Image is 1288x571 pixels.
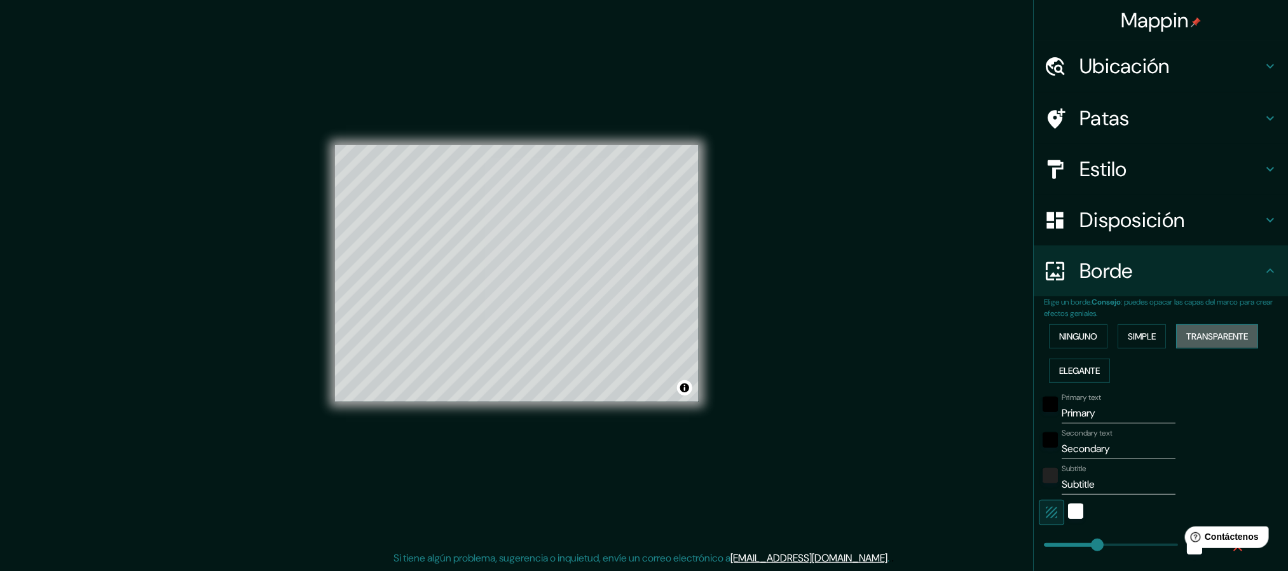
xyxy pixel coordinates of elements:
font: Consejo [1092,297,1121,307]
button: Ninguno [1049,324,1107,348]
button: color-222222 [1043,468,1058,483]
img: pin-icon.png [1191,17,1201,27]
button: black [1043,432,1058,448]
font: Disposición [1079,207,1184,233]
font: Elegante [1059,365,1100,376]
font: . [888,551,890,565]
div: Patas [1034,93,1288,144]
label: Secondary text [1062,427,1113,438]
button: Elegante [1049,359,1110,383]
button: Activar o desactivar atribución [677,380,692,396]
iframe: Lanzador de widgets de ayuda [1175,521,1274,557]
div: Borde [1034,245,1288,296]
font: Ubicación [1079,53,1170,79]
div: Ubicación [1034,41,1288,92]
button: Simple [1118,324,1166,348]
a: [EMAIL_ADDRESS][DOMAIN_NAME] [731,551,888,565]
div: Estilo [1034,144,1288,195]
font: Patas [1079,105,1130,132]
font: . [890,551,892,565]
label: Subtitle [1062,463,1086,474]
font: : puedes opacar las capas del marco para crear efectos geniales. [1044,297,1273,319]
div: Disposición [1034,195,1288,245]
font: Mappin [1121,7,1189,34]
font: Ninguno [1059,331,1097,342]
button: Transparente [1176,324,1258,348]
font: Elige un borde. [1044,297,1092,307]
font: Simple [1128,331,1156,342]
font: . [892,551,894,565]
button: black [1043,397,1058,412]
label: Primary text [1062,392,1101,402]
font: Si tiene algún problema, sugerencia o inquietud, envíe un correo electrónico a [394,551,731,565]
font: Estilo [1079,156,1127,182]
button: white [1068,504,1083,519]
font: Transparente [1186,331,1248,342]
font: Borde [1079,258,1133,284]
